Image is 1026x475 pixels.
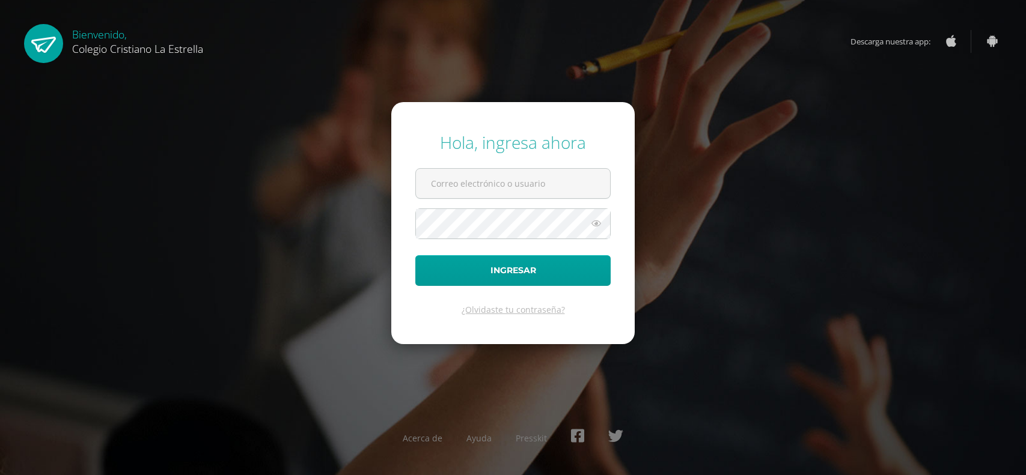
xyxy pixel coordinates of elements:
[415,255,611,286] button: Ingresar
[416,169,610,198] input: Correo electrónico o usuario
[415,131,611,154] div: Hola, ingresa ahora
[72,24,203,56] div: Bienvenido,
[850,30,942,53] span: Descarga nuestra app:
[403,432,442,444] a: Acerca de
[466,432,492,444] a: Ayuda
[462,304,565,315] a: ¿Olvidaste tu contraseña?
[516,432,547,444] a: Presskit
[72,41,203,56] span: Colegio Cristiano La Estrella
